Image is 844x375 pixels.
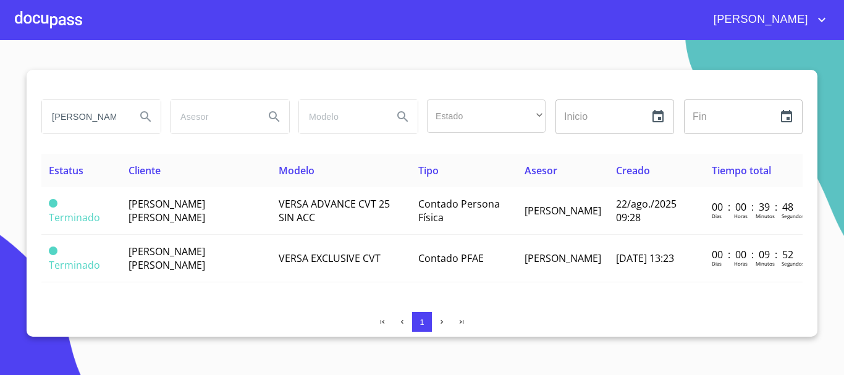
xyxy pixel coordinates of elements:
p: Minutos [756,213,775,219]
button: Search [131,102,161,132]
span: Cliente [129,164,161,177]
span: [PERSON_NAME] [704,10,814,30]
div: ​ [427,99,546,133]
button: Search [260,102,289,132]
span: Tipo [418,164,439,177]
span: VERSA ADVANCE CVT 25 SIN ACC [279,197,390,224]
span: [PERSON_NAME] [PERSON_NAME] [129,197,205,224]
button: Search [388,102,418,132]
span: Modelo [279,164,314,177]
span: Asesor [525,164,557,177]
span: [PERSON_NAME] [PERSON_NAME] [129,245,205,272]
button: 1 [412,312,432,332]
input: search [299,100,383,133]
span: Contado Persona Física [418,197,500,224]
p: Minutos [756,260,775,267]
p: 00 : 00 : 09 : 52 [712,248,795,261]
span: [DATE] 13:23 [616,251,674,265]
button: account of current user [704,10,829,30]
span: Estatus [49,164,83,177]
span: Terminado [49,199,57,208]
p: Segundos [782,260,804,267]
span: 22/ago./2025 09:28 [616,197,677,224]
p: Horas [734,260,748,267]
span: VERSA EXCLUSIVE CVT [279,251,381,265]
span: [PERSON_NAME] [525,251,601,265]
p: Horas [734,213,748,219]
span: Contado PFAE [418,251,484,265]
p: Dias [712,260,722,267]
span: Creado [616,164,650,177]
span: [PERSON_NAME] [525,204,601,217]
p: 00 : 00 : 39 : 48 [712,200,795,214]
span: Tiempo total [712,164,771,177]
span: Terminado [49,258,100,272]
span: Terminado [49,211,100,224]
span: Terminado [49,246,57,255]
p: Segundos [782,213,804,219]
p: Dias [712,213,722,219]
span: 1 [420,318,424,327]
input: search [171,100,255,133]
input: search [42,100,126,133]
